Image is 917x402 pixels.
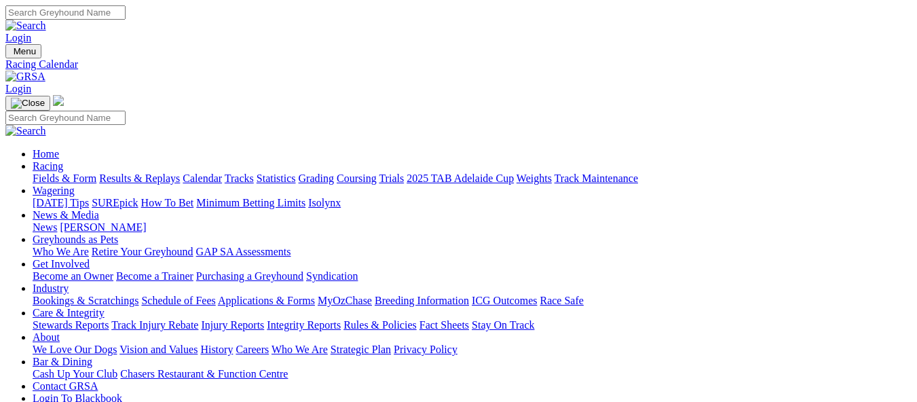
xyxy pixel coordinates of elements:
a: Integrity Reports [267,319,341,331]
a: Coursing [337,172,377,184]
a: Isolynx [308,197,341,208]
a: Applications & Forms [218,295,315,306]
a: Home [33,148,59,160]
div: Racing [33,172,912,185]
a: Results & Replays [99,172,180,184]
a: Track Injury Rebate [111,319,198,331]
a: Strategic Plan [331,344,391,355]
a: Grading [299,172,334,184]
div: About [33,344,912,356]
a: Trials [379,172,404,184]
a: History [200,344,233,355]
a: GAP SA Assessments [196,246,291,257]
a: Care & Integrity [33,307,105,318]
a: Weights [517,172,552,184]
a: Rules & Policies [343,319,417,331]
input: Search [5,5,126,20]
a: Chasers Restaurant & Function Centre [120,368,288,380]
a: Vision and Values [119,344,198,355]
img: logo-grsa-white.png [53,95,64,106]
input: Search [5,111,126,125]
a: Stay On Track [472,319,534,331]
a: 2025 TAB Adelaide Cup [407,172,514,184]
a: Industry [33,282,69,294]
a: News & Media [33,209,99,221]
a: Become an Owner [33,270,113,282]
a: Privacy Policy [394,344,457,355]
img: Search [5,20,46,32]
a: [DATE] Tips [33,197,89,208]
a: Stewards Reports [33,319,109,331]
a: Cash Up Your Club [33,368,117,380]
img: GRSA [5,71,45,83]
div: Greyhounds as Pets [33,246,912,258]
a: Fact Sheets [419,319,469,331]
a: SUREpick [92,197,138,208]
div: Get Involved [33,270,912,282]
a: Breeding Information [375,295,469,306]
a: Get Involved [33,258,90,270]
button: Toggle navigation [5,44,41,58]
a: Careers [236,344,269,355]
a: Bar & Dining [33,356,92,367]
a: Purchasing a Greyhound [196,270,303,282]
a: Bookings & Scratchings [33,295,138,306]
div: Bar & Dining [33,368,912,380]
a: We Love Our Dogs [33,344,117,355]
img: Search [5,125,46,137]
a: Who We Are [272,344,328,355]
a: Racing Calendar [5,58,912,71]
a: Schedule of Fees [141,295,215,306]
a: How To Bet [141,197,194,208]
span: Menu [14,46,36,56]
a: Syndication [306,270,358,282]
a: Tracks [225,172,254,184]
a: Contact GRSA [33,380,98,392]
a: ICG Outcomes [472,295,537,306]
a: Who We Are [33,246,89,257]
a: Login [5,83,31,94]
a: Become a Trainer [116,270,193,282]
a: Greyhounds as Pets [33,234,118,245]
a: News [33,221,57,233]
a: About [33,331,60,343]
a: Race Safe [540,295,583,306]
a: Injury Reports [201,319,264,331]
a: Statistics [257,172,296,184]
a: Login [5,32,31,43]
a: Fields & Form [33,172,96,184]
a: Track Maintenance [555,172,638,184]
a: Wagering [33,185,75,196]
img: Close [11,98,45,109]
div: Wagering [33,197,912,209]
button: Toggle navigation [5,96,50,111]
a: Racing [33,160,63,172]
div: Industry [33,295,912,307]
a: MyOzChase [318,295,372,306]
a: Retire Your Greyhound [92,246,193,257]
a: [PERSON_NAME] [60,221,146,233]
div: News & Media [33,221,912,234]
a: Calendar [183,172,222,184]
div: Care & Integrity [33,319,912,331]
a: Minimum Betting Limits [196,197,305,208]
